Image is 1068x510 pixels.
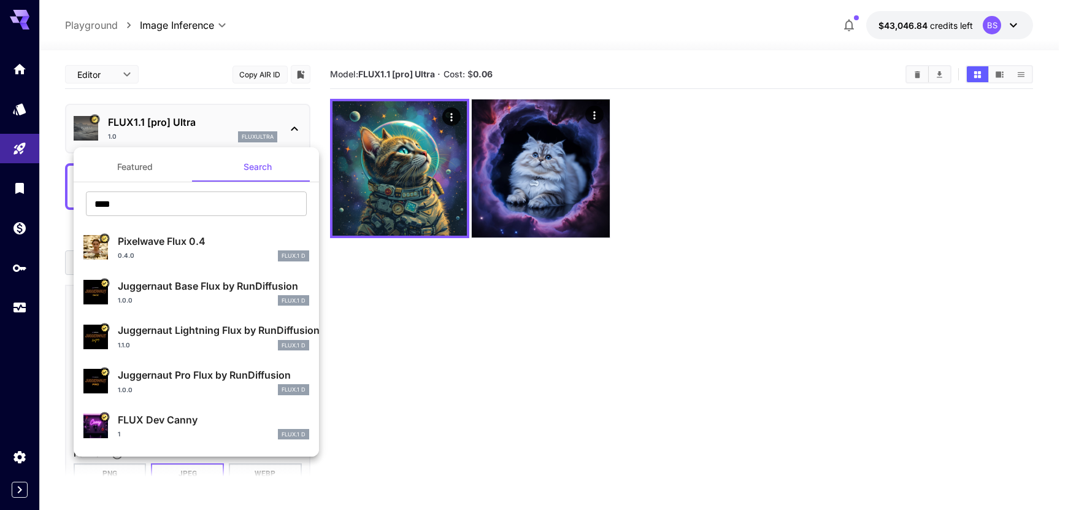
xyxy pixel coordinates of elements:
div: Certified Model – Vetted for best performance and includes a commercial license.Juggernaut Lightn... [83,318,309,355]
p: FLUX.1 D [282,296,305,305]
button: Search [196,152,319,182]
p: Juggernaut Pro Flux by RunDiffusion [118,368,309,382]
div: Certified Model – Vetted for best performance and includes a commercial license.Juggernaut Base F... [83,274,309,311]
button: Certified Model – Vetted for best performance and includes a commercial license. [99,323,109,333]
p: FLUX.1 D [282,430,305,439]
p: 1.1.0 [118,341,130,350]
button: Featured [74,152,196,182]
div: Certified Model – Vetted for best performance and includes a commercial license.Pixelwave Flux 0.... [83,229,309,266]
div: Certified Model – Vetted for best performance and includes a commercial license.FLUX Dev Canny1FL... [83,408,309,445]
p: 0.4.0 [118,251,134,260]
button: Certified Model – Vetted for best performance and includes a commercial license. [99,412,109,422]
p: Juggernaut Lightning Flux by RunDiffusion [118,323,309,338]
button: Certified Model – Vetted for best performance and includes a commercial license. [99,278,109,288]
p: FLUX.1 D [282,385,305,394]
p: 1 [118,430,120,439]
p: FLUX.1 D [282,341,305,350]
p: Pixelwave Flux 0.4 [118,234,309,249]
button: Certified Model – Vetted for best performance and includes a commercial license. [99,368,109,377]
p: FLUX Dev Canny [118,412,309,427]
div: Certified Model – Vetted for best performance and includes a commercial license.Juggernaut Pro Fl... [83,363,309,400]
p: Juggernaut Base Flux by RunDiffusion [118,279,309,293]
p: 1.0.0 [118,296,133,305]
p: 1.0.0 [118,385,133,395]
p: FLUX.1 D [282,252,305,260]
button: Certified Model – Vetted for best performance and includes a commercial license. [99,234,109,244]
